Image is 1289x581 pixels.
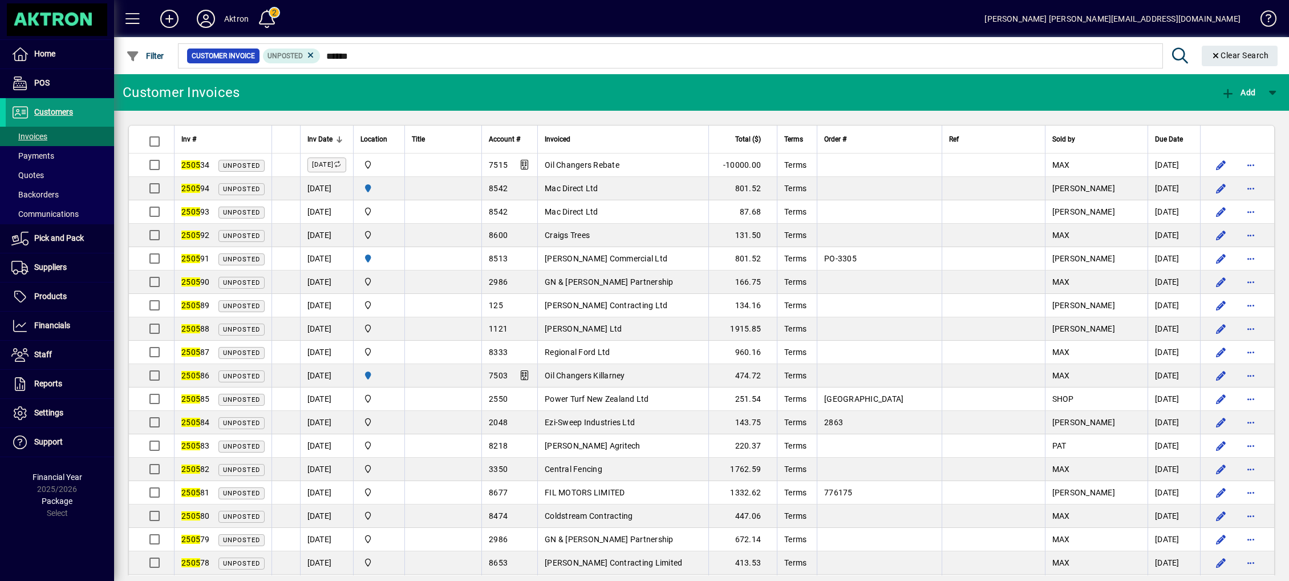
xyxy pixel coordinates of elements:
span: Ezi-Sweep Industries Ltd [545,418,635,427]
span: 88 [181,324,210,333]
td: [DATE] [1148,505,1200,528]
em: 2505 [181,441,200,450]
span: Central [360,205,398,218]
td: [DATE] [1148,388,1200,411]
span: 83 [181,441,210,450]
td: 1915.85 [708,317,777,341]
span: 2048 [489,418,508,427]
span: Ref [949,133,959,146]
span: Central [360,322,398,335]
span: Terms [784,348,806,357]
span: 2986 [489,535,508,544]
span: Home [34,49,55,58]
span: Reports [34,379,62,388]
td: 166.75 [708,271,777,294]
span: Package [42,497,72,506]
span: Invoices [11,132,47,141]
span: Location [360,133,387,146]
span: Regional Ford Ltd [545,348,610,357]
span: Products [34,292,67,301]
span: 3350 [489,465,508,474]
button: More options [1242,273,1260,291]
span: Terms [784,511,806,521]
span: 82 [181,465,210,474]
span: Inv Date [307,133,333,146]
td: -10000.00 [708,154,777,177]
td: [DATE] [300,528,353,551]
span: Terms [784,133,803,146]
span: Coldstream Contracting [545,511,633,521]
td: [DATE] [300,294,353,317]
td: 87.68 [708,200,777,224]
a: Home [6,40,114,68]
td: 1762.59 [708,458,777,481]
button: More options [1242,179,1260,197]
label: [DATE] [307,158,346,172]
td: [DATE] [1148,294,1200,317]
button: More options [1242,460,1260,478]
span: Terms [784,231,806,240]
button: More options [1242,320,1260,338]
span: 8542 [489,207,508,216]
span: Backorders [11,190,59,199]
span: Terms [784,535,806,544]
td: [DATE] [1148,341,1200,364]
span: 2863 [824,418,843,427]
button: More options [1242,390,1260,408]
em: 2505 [181,277,200,287]
span: Terms [784,441,806,450]
span: Mac Direct Ltd [545,184,598,193]
td: [DATE] [1148,224,1200,247]
span: Financials [34,321,70,330]
td: [DATE] [1148,411,1200,434]
span: Mac Direct Ltd [545,207,598,216]
span: [PERSON_NAME] Ltd [545,324,622,333]
a: Staff [6,341,114,369]
button: Edit [1212,483,1230,502]
span: Unposted [223,373,260,380]
span: 34 [181,160,210,170]
button: Add [1218,82,1258,103]
button: Edit [1212,273,1230,291]
button: More options [1242,249,1260,268]
span: 8677 [489,488,508,497]
span: Terms [784,465,806,474]
button: Edit [1212,390,1230,408]
span: MAX [1052,277,1070,287]
td: [DATE] [300,481,353,505]
span: Terms [784,371,806,380]
span: Craigs Trees [545,231,590,240]
span: MAX [1052,371,1070,380]
td: [DATE] [300,434,353,458]
a: Invoices [6,127,114,146]
button: More options [1242,530,1260,548]
span: Unposted [223,326,260,333]
td: 801.52 [708,177,777,200]
td: [DATE] [300,551,353,575]
button: More options [1242,507,1260,525]
span: FIL MOTORS LIMITED [545,488,625,497]
span: Central [360,463,398,475]
span: Support [34,437,63,446]
em: 2505 [181,348,200,357]
button: More options [1242,226,1260,244]
button: Edit [1212,530,1230,548]
button: More options [1242,156,1260,174]
em: 2505 [181,371,200,380]
div: Aktron [224,10,249,28]
span: Oil Changers Killarney [545,371,625,380]
span: 2550 [489,394,508,404]
a: Pick and Pack [6,224,114,253]
span: POS [34,78,50,87]
button: Clear [1202,46,1278,66]
td: 801.52 [708,247,777,271]
a: Reports [6,370,114,398]
td: [DATE] [300,341,353,364]
em: 2505 [181,511,200,521]
mat-chip: Customer Invoice Status: Unposted [263,49,321,63]
button: Edit [1212,249,1230,268]
td: 413.53 [708,551,777,575]
span: Staff [34,350,52,359]
button: More options [1242,483,1260,502]
span: Terms [784,160,806,170]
